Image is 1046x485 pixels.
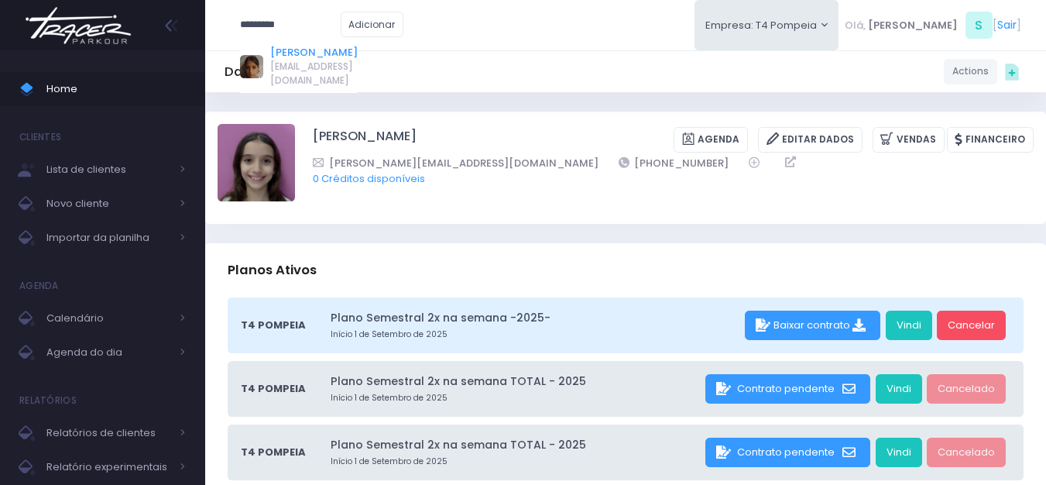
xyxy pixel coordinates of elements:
span: [EMAIL_ADDRESS][DOMAIN_NAME] [270,60,358,88]
div: Baixar contrato [745,311,880,340]
span: Calendário [46,308,170,328]
h4: Clientes [19,122,61,153]
a: Sair [997,17,1017,33]
h4: Relatórios [19,385,77,416]
span: Novo cliente [46,194,170,214]
span: Olá, [845,18,866,33]
span: T4 Pompeia [241,318,306,333]
a: [PERSON_NAME][EMAIL_ADDRESS][DOMAIN_NAME] [313,155,598,171]
span: Lista de clientes [46,160,170,180]
a: Editar Dados [758,127,863,153]
span: Relatórios de clientes [46,423,170,443]
a: Adicionar [341,12,404,37]
span: T4 Pompeia [241,445,306,460]
span: S [965,12,993,39]
span: Home [46,79,186,99]
small: Início 1 de Setembro de 2025 [331,392,701,404]
a: Agenda [674,127,748,153]
div: [ ] [839,8,1027,43]
span: Contrato pendente [737,445,835,459]
a: [PERSON_NAME] [270,45,358,60]
small: Início 1 de Setembro de 2025 [331,456,701,468]
a: Financeiro [947,127,1034,153]
a: Vindi [876,438,922,467]
a: [PERSON_NAME] [313,127,417,153]
h4: Agenda [19,270,59,301]
a: Plano Semestral 2x na semana TOTAL - 2025 [331,437,701,453]
span: Contrato pendente [737,381,835,396]
a: Actions [944,59,997,84]
a: Plano Semestral 2x na semana TOTAL - 2025 [331,373,701,390]
a: Vindi [886,311,932,340]
a: [PHONE_NUMBER] [619,155,729,171]
a: Vindi [876,374,922,404]
a: Plano Semestral 2x na semana -2025- [331,310,739,326]
span: Relatório experimentais [46,457,170,477]
a: Vendas [873,127,945,153]
h5: Dashboard [225,64,296,80]
small: Início 1 de Setembro de 2025 [331,328,739,341]
span: Importar da planilha [46,228,170,248]
img: giovana vilela [218,124,295,201]
span: Agenda do dia [46,342,170,363]
span: [PERSON_NAME] [868,18,958,33]
a: 0 Créditos disponíveis [313,171,425,186]
a: Cancelar [937,311,1006,340]
span: T4 Pompeia [241,381,306,397]
h3: Planos Ativos [228,248,317,292]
